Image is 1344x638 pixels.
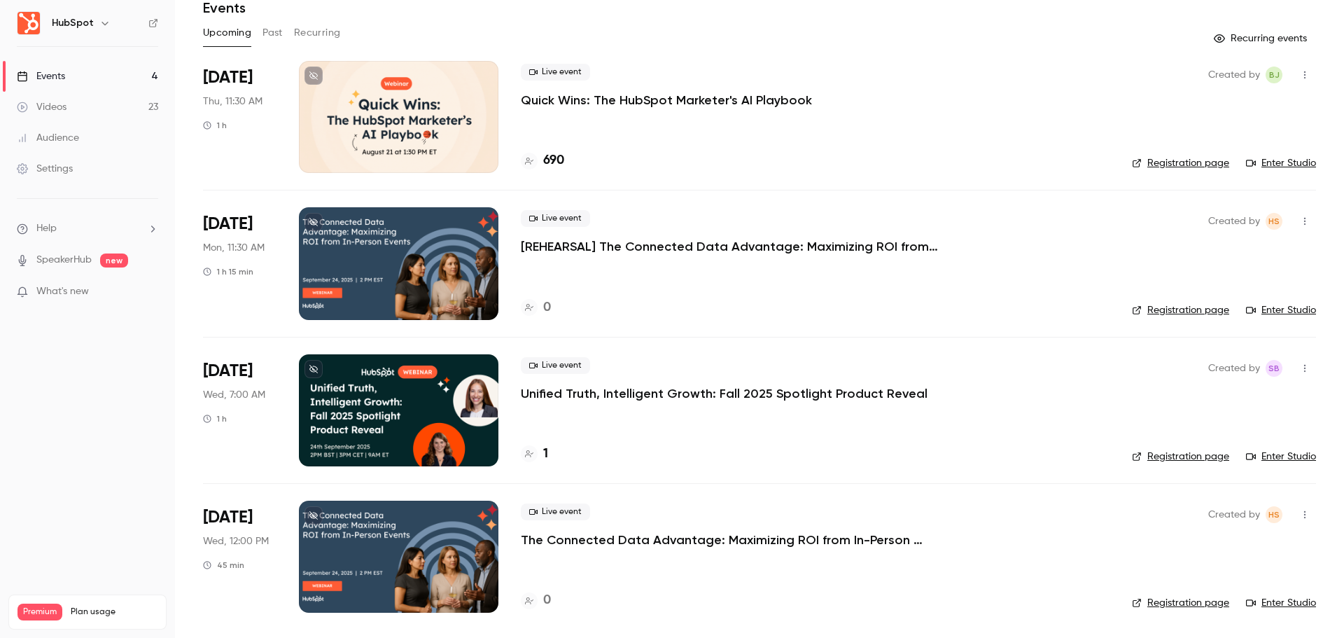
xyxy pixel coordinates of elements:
[17,221,158,236] li: help-dropdown-opener
[203,61,276,173] div: Aug 21 Thu, 12:30 PM (America/Chicago)
[262,22,283,44] button: Past
[521,445,548,464] a: 1
[1268,360,1280,377] span: SB
[141,286,158,298] iframe: Noticeable Trigger
[1246,596,1316,610] a: Enter Studio
[203,506,253,529] span: [DATE]
[1246,303,1316,317] a: Enter Studio
[521,298,551,317] a: 0
[203,354,276,466] div: Sep 24 Wed, 2:00 PM (Europe/London)
[203,241,265,255] span: Mon, 11:30 AM
[521,591,551,610] a: 0
[543,445,548,464] h4: 1
[203,388,265,402] span: Wed, 7:00 AM
[203,120,227,131] div: 1 h
[1208,360,1260,377] span: Created by
[1266,213,1282,230] span: Heather Smyth
[294,22,341,44] button: Recurring
[1246,156,1316,170] a: Enter Studio
[17,131,79,145] div: Audience
[1208,213,1260,230] span: Created by
[203,501,276,613] div: Sep 24 Wed, 12:00 PM (America/Denver)
[1266,506,1282,523] span: Heather Smyth
[203,534,269,548] span: Wed, 12:00 PM
[521,210,590,227] span: Live event
[521,151,564,170] a: 690
[52,16,94,30] h6: HubSpot
[1132,303,1229,317] a: Registration page
[543,151,564,170] h4: 690
[100,254,128,268] span: new
[1268,213,1280,230] span: HS
[203,560,244,571] div: 45 min
[36,221,57,236] span: Help
[1246,450,1316,464] a: Enter Studio
[1268,506,1280,523] span: HS
[1132,596,1229,610] a: Registration page
[521,532,941,548] a: The Connected Data Advantage: Maximizing ROI from In-Person Events
[521,92,812,109] a: Quick Wins: The HubSpot Marketer's AI Playbook
[203,67,253,89] span: [DATE]
[17,69,65,83] div: Events
[1266,67,1282,83] span: Bailey Jarriel
[1269,67,1280,83] span: BJ
[71,606,157,618] span: Plan usage
[203,413,227,424] div: 1 h
[203,207,276,319] div: Sep 15 Mon, 11:30 AM (America/Denver)
[521,64,590,81] span: Live event
[1132,156,1229,170] a: Registration page
[521,504,590,520] span: Live event
[1207,27,1316,50] button: Recurring events
[17,100,66,114] div: Videos
[203,95,262,109] span: Thu, 11:30 AM
[203,360,253,382] span: [DATE]
[1266,360,1282,377] span: Sharan Bansal
[521,357,590,374] span: Live event
[1208,506,1260,523] span: Created by
[36,253,92,268] a: SpeakerHub
[17,12,40,34] img: HubSpot
[521,238,941,255] a: [REHEARSAL] The Connected Data Advantage: Maximizing ROI from In-Person Events
[543,591,551,610] h4: 0
[36,284,89,299] span: What's new
[1132,450,1229,464] a: Registration page
[17,604,62,620] span: Premium
[1208,67,1260,83] span: Created by
[203,213,253,235] span: [DATE]
[203,266,253,277] div: 1 h 15 min
[543,298,551,317] h4: 0
[521,385,927,402] a: Unified Truth, Intelligent Growth: Fall 2025 Spotlight Product Reveal
[17,162,73,176] div: Settings
[203,22,251,44] button: Upcoming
